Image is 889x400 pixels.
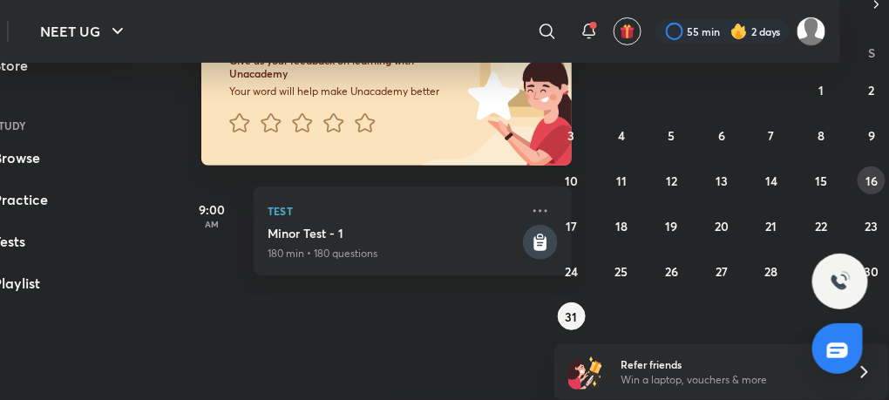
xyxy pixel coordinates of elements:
[858,166,886,194] button: August 16, 2025
[620,24,635,39] img: avatar
[268,200,519,221] p: Test
[765,173,777,189] abbr: August 14, 2025
[708,121,736,149] button: August 6, 2025
[808,212,836,240] button: August 22, 2025
[658,212,686,240] button: August 19, 2025
[177,200,247,219] h5: 9:00
[808,76,836,104] button: August 1, 2025
[769,127,775,144] abbr: August 7, 2025
[568,127,575,144] abbr: August 3, 2025
[607,166,635,194] button: August 11, 2025
[757,166,785,194] button: August 14, 2025
[858,257,886,285] button: August 30, 2025
[819,82,825,98] abbr: August 1, 2025
[808,257,836,285] button: August 29, 2025
[229,54,468,81] h6: Give us your feedback on learning with Unacademy
[757,121,785,149] button: August 7, 2025
[666,218,678,234] abbr: August 19, 2025
[668,127,675,144] abbr: August 5, 2025
[565,173,578,189] abbr: August 10, 2025
[565,263,578,280] abbr: August 24, 2025
[715,218,729,234] abbr: August 20, 2025
[621,372,836,388] p: Win a laptop, vouchers & more
[30,14,139,49] button: NEET UG
[607,121,635,149] button: August 4, 2025
[566,218,577,234] abbr: August 17, 2025
[558,212,586,240] button: August 17, 2025
[765,263,778,280] abbr: August 28, 2025
[815,263,828,280] abbr: August 29, 2025
[868,127,875,144] abbr: August 9, 2025
[708,166,736,194] button: August 13, 2025
[816,218,828,234] abbr: August 22, 2025
[177,219,247,229] p: AM
[568,355,603,390] img: referral
[558,302,586,330] button: August 31, 2025
[818,127,825,144] abbr: August 8, 2025
[858,212,886,240] button: August 23, 2025
[716,263,728,280] abbr: August 27, 2025
[607,257,635,285] button: August 25, 2025
[718,127,725,144] abbr: August 6, 2025
[865,218,879,234] abbr: August 23, 2025
[797,17,826,46] img: VAISHNAVI DWIVEDI
[808,121,836,149] button: August 8, 2025
[757,257,785,285] button: August 28, 2025
[716,173,728,189] abbr: August 13, 2025
[621,356,836,372] h6: Refer friends
[658,166,686,194] button: August 12, 2025
[614,17,641,45] button: avatar
[607,212,635,240] button: August 18, 2025
[566,308,578,325] abbr: August 31, 2025
[757,212,785,240] button: August 21, 2025
[658,257,686,285] button: August 26, 2025
[708,212,736,240] button: August 20, 2025
[615,263,628,280] abbr: August 25, 2025
[868,44,875,61] abbr: Saturday
[666,173,677,189] abbr: August 12, 2025
[865,263,879,280] abbr: August 30, 2025
[665,263,678,280] abbr: August 26, 2025
[618,127,625,144] abbr: August 4, 2025
[730,23,748,40] img: streak
[869,82,875,98] abbr: August 2, 2025
[808,166,836,194] button: August 15, 2025
[708,257,736,285] button: August 27, 2025
[766,218,777,234] abbr: August 21, 2025
[858,121,886,149] button: August 9, 2025
[615,218,628,234] abbr: August 18, 2025
[558,257,586,285] button: August 24, 2025
[616,173,627,189] abbr: August 11, 2025
[858,76,886,104] button: August 2, 2025
[268,246,519,261] p: 180 min • 180 questions
[409,26,572,166] img: feedback_image
[558,166,586,194] button: August 10, 2025
[268,225,519,242] h5: Minor Test - 1
[658,121,686,149] button: August 5, 2025
[830,271,851,292] img: ttu
[816,173,828,189] abbr: August 15, 2025
[229,85,468,98] p: Your word will help make Unacademy better
[865,173,878,189] abbr: August 16, 2025
[558,121,586,149] button: August 3, 2025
